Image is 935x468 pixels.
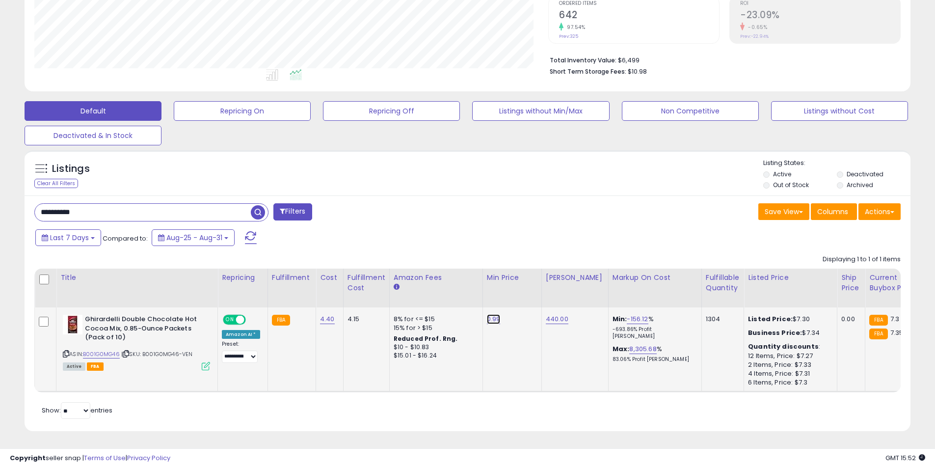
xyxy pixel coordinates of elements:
div: ASIN: [63,315,210,369]
b: Total Inventory Value: [550,56,616,64]
div: Markup on Cost [613,273,697,283]
button: Actions [858,203,901,220]
div: Repricing [222,273,264,283]
div: % [613,315,694,340]
span: All listings currently available for purchase on Amazon [63,362,85,371]
div: 4 Items, Price: $7.31 [748,369,829,378]
button: Aug-25 - Aug-31 [152,229,235,246]
div: Ship Price [841,273,861,293]
div: seller snap | | [10,454,170,463]
small: Amazon Fees. [394,283,400,292]
div: 2 Items, Price: $7.33 [748,360,829,369]
div: Displaying 1 to 1 of 1 items [823,255,901,264]
th: The percentage added to the cost of goods (COGS) that forms the calculator for Min & Max prices. [608,269,701,307]
div: 6 Items, Price: $7.3 [748,378,829,387]
div: Listed Price [748,273,833,283]
a: 4.40 [320,314,335,324]
small: FBA [869,315,887,326]
div: $7.34 [748,329,829,337]
a: 8,305.68 [629,344,656,354]
span: $10.98 [628,67,647,76]
b: Quantity discounts [748,342,819,351]
span: Ordered Items [559,1,719,6]
div: $15.01 - $16.24 [394,352,475,360]
a: Terms of Use [84,453,126,463]
p: 83.06% Profit [PERSON_NAME] [613,356,694,363]
small: -0.65% [745,24,767,31]
button: Non Competitive [622,101,759,121]
li: $6,499 [550,54,893,65]
b: Short Term Storage Fees: [550,67,626,76]
label: Archived [847,181,873,189]
button: Columns [811,203,857,220]
a: 440.00 [546,314,568,324]
a: B001G0MG46 [83,350,120,358]
span: FBA [87,362,104,371]
b: Min: [613,314,627,324]
button: Filters [273,203,312,220]
button: Default [25,101,161,121]
label: Out of Stock [773,181,809,189]
div: Preset: [222,341,260,363]
span: | SKU: B001G0MG46-VEN [121,350,193,358]
span: Compared to: [103,234,148,243]
div: Cost [320,273,339,283]
small: FBA [869,329,887,339]
small: Prev: -22.94% [740,33,769,39]
a: 0.99 [487,314,501,324]
div: Fulfillment [272,273,312,283]
strong: Copyright [10,453,46,463]
small: FBA [272,315,290,326]
b: Ghirardelli Double Chocolate Hot Cocoa Mix, 0.85-Ounce Packets (Pack of 10) [85,315,204,345]
button: Save View [758,203,809,220]
small: Prev: 325 [559,33,578,39]
div: Clear All Filters [34,179,78,188]
div: Amazon AI * [222,330,260,339]
span: ROI [740,1,900,6]
div: $10 - $10.83 [394,343,475,352]
span: 2025-09-8 15:52 GMT [885,453,925,463]
h2: -23.09% [740,9,900,23]
div: Title [60,273,214,283]
div: 8% for <= $15 [394,315,475,324]
div: 0.00 [841,315,857,324]
b: Business Price: [748,328,802,337]
div: 1304 [706,315,736,324]
div: : [748,342,829,351]
p: -693.86% Profit [PERSON_NAME] [613,326,694,340]
a: -156.12 [627,314,648,324]
a: Privacy Policy [127,453,170,463]
p: Listing States: [763,159,910,168]
button: Last 7 Days [35,229,101,246]
span: Show: entries [42,406,112,415]
b: Max: [613,344,630,354]
div: Fulfillment Cost [347,273,385,293]
div: [PERSON_NAME] [546,273,604,283]
div: % [613,345,694,363]
div: Current Buybox Price [869,273,920,293]
b: Listed Price: [748,314,793,324]
h2: 642 [559,9,719,23]
label: Deactivated [847,170,883,178]
button: Deactivated & In Stock [25,126,161,145]
div: $7.30 [748,315,829,324]
div: 4.15 [347,315,382,324]
span: Last 7 Days [50,233,89,243]
span: 7.3 [890,314,899,324]
span: 7.35 [890,328,904,337]
div: 12 Items, Price: $7.27 [748,352,829,360]
button: Repricing Off [323,101,460,121]
span: Columns [817,207,848,217]
button: Listings without Cost [771,101,908,121]
span: OFF [244,316,260,324]
span: Aug-25 - Aug-31 [166,233,222,243]
small: 97.54% [563,24,585,31]
div: 15% for > $15 [394,324,475,332]
h5: Listings [52,162,90,176]
img: 417hlZtfelL._SL40_.jpg [63,315,82,334]
b: Reduced Prof. Rng. [394,334,458,343]
div: Fulfillable Quantity [706,273,740,293]
label: Active [773,170,791,178]
div: Amazon Fees [394,273,479,283]
span: ON [224,316,236,324]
